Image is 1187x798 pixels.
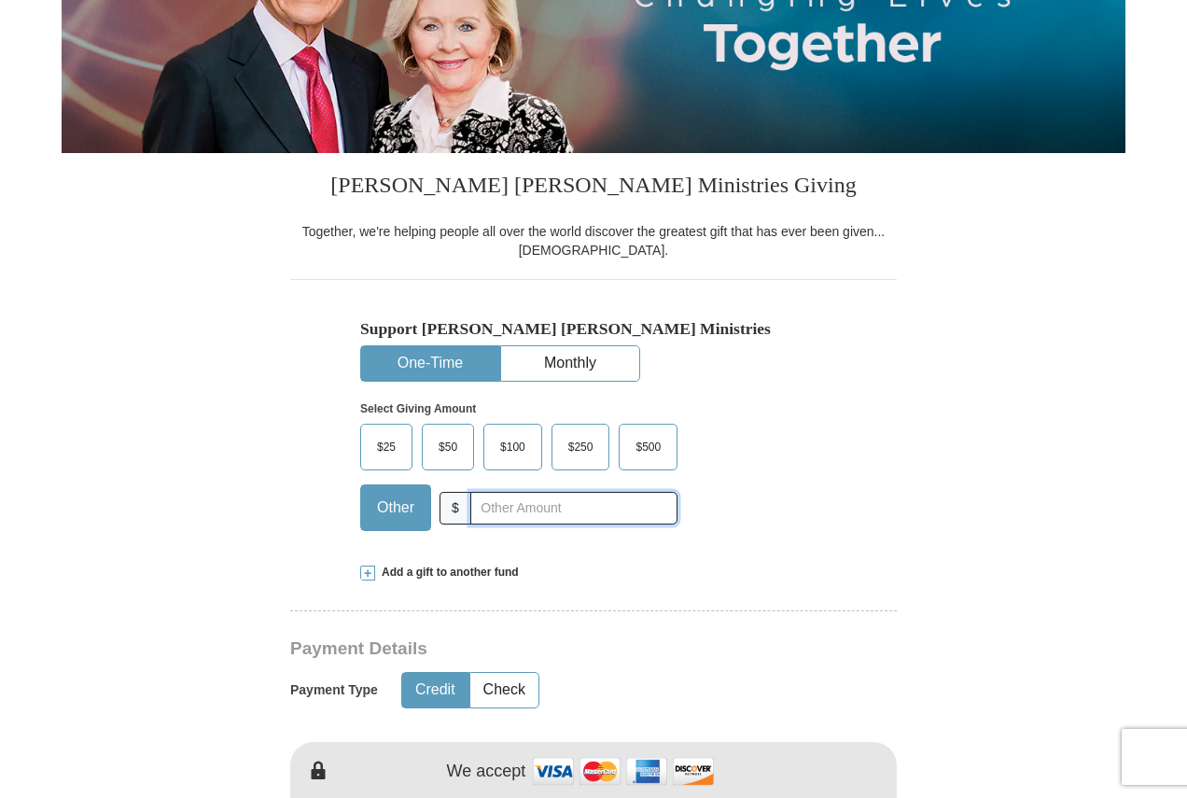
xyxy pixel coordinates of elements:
[429,433,467,461] span: $50
[290,682,378,698] h5: Payment Type
[360,402,476,415] strong: Select Giving Amount
[290,153,897,222] h3: [PERSON_NAME] [PERSON_NAME] Ministries Giving
[290,638,766,660] h3: Payment Details
[368,433,405,461] span: $25
[470,492,677,525] input: Other Amount
[530,751,717,791] img: credit cards accepted
[368,494,424,522] span: Other
[360,319,827,339] h5: Support [PERSON_NAME] [PERSON_NAME] Ministries
[501,346,639,381] button: Monthly
[290,222,897,259] div: Together, we're helping people all over the world discover the greatest gift that has ever been g...
[375,565,519,581] span: Add a gift to another fund
[440,492,471,525] span: $
[491,433,535,461] span: $100
[470,673,538,707] button: Check
[402,673,468,707] button: Credit
[361,346,499,381] button: One-Time
[559,433,603,461] span: $250
[626,433,670,461] span: $500
[447,762,526,782] h4: We accept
